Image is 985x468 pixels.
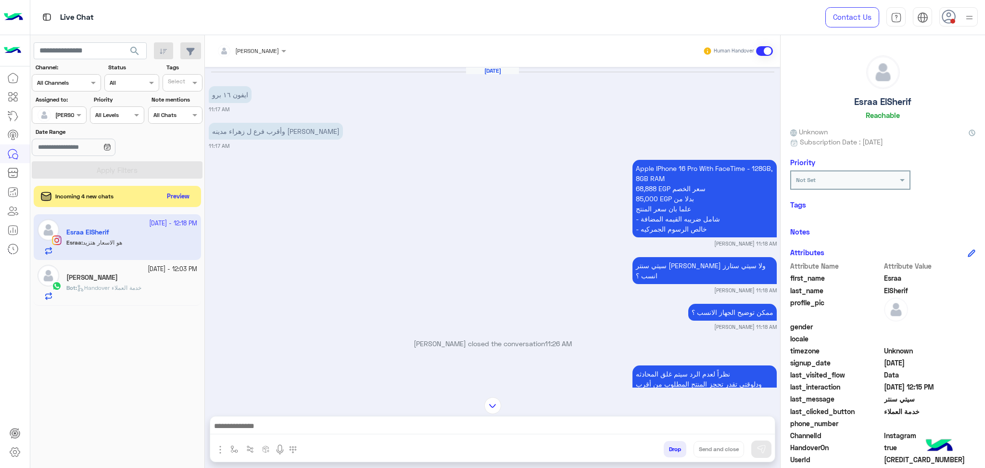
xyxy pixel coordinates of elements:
[790,418,882,429] span: phone_number
[790,406,882,416] span: last_clicked_button
[77,284,141,291] span: Handover خدمة العملاء
[262,445,270,453] img: create order
[52,281,62,291] img: WhatsApp
[790,322,882,332] span: gender
[36,63,100,72] label: Channel:
[215,444,226,455] img: send attachment
[867,56,899,89] img: defaultAdmin.png
[884,358,976,368] span: 2025-06-27T00:30:19.567Z
[884,394,976,404] span: سيتي سنتر
[790,261,882,271] span: Attribute Name
[163,190,194,204] button: Preview
[632,160,777,237] p: 19/9/2025, 11:18 AM
[884,298,908,322] img: defaultAdmin.png
[60,11,94,24] p: Live Chat
[664,441,686,457] button: Drop
[963,12,975,24] img: profile
[854,96,911,107] h5: Esraa ElSherif
[884,430,976,441] span: 8
[884,334,976,344] span: null
[884,286,976,296] span: ElSherif
[790,200,975,209] h6: Tags
[714,47,754,55] small: Human Handover
[790,442,882,453] span: HandoverOn
[66,284,76,291] span: Bot
[790,286,882,296] span: last_name
[108,63,158,72] label: Status
[790,273,882,283] span: first_name
[632,257,777,284] p: 19/9/2025, 11:18 AM
[884,322,976,332] span: null
[209,105,229,113] small: 11:17 AM
[129,45,140,57] span: search
[714,240,777,247] small: [PERSON_NAME] 11:18 AM
[884,442,976,453] span: true
[884,455,976,465] span: 579938825179064
[790,127,828,137] span: Unknown
[55,192,114,201] span: Incoming 4 new chats
[94,95,143,104] label: Priority
[884,346,976,356] span: Unknown
[714,323,777,331] small: [PERSON_NAME] 11:18 AM
[274,444,286,455] img: send voice note
[790,394,882,404] span: last_message
[36,95,85,104] label: Assigned to:
[38,108,51,122] img: defaultAdmin.png
[688,304,777,321] p: 19/9/2025, 11:18 AM
[123,42,147,63] button: search
[884,382,976,392] span: 2025-09-19T09:15:11.837Z
[790,430,882,441] span: ChannelId
[790,248,824,257] h6: Attributes
[922,429,956,463] img: hulul-logo.png
[4,7,23,27] img: Logo
[790,382,882,392] span: last_interaction
[917,12,928,23] img: tab
[209,142,229,150] small: 11:17 AM
[209,86,252,103] p: 19/9/2025, 11:17 AM
[66,284,77,291] b: :
[694,441,744,457] button: Send and close
[148,265,197,274] small: [DATE] - 12:03 PM
[258,441,274,457] button: create order
[884,273,976,283] span: Esraa
[66,273,118,282] h5: Marawan Ashraf
[800,137,883,147] span: Subscription Date : [DATE]
[891,12,902,23] img: tab
[790,455,882,465] span: UserId
[790,346,882,356] span: timezone
[166,63,202,72] label: Tags
[886,7,906,27] a: tab
[289,446,297,454] img: make a call
[484,397,501,414] img: scroll
[825,7,879,27] a: Contact Us
[246,445,254,453] img: Trigger scenario
[227,441,242,457] button: select flow
[884,406,976,416] span: خدمة العملاء
[866,111,900,119] h6: Reachable
[235,47,279,54] span: [PERSON_NAME]
[796,176,816,183] b: Not Set
[230,445,238,453] img: select flow
[714,286,777,294] small: [PERSON_NAME] 11:18 AM
[884,418,976,429] span: null
[545,339,572,348] span: 11:26 AM
[790,334,882,344] span: locale
[32,161,202,179] button: Apply Filters
[790,227,810,236] h6: Notes
[209,123,343,140] p: 19/9/2025, 11:17 AM
[884,261,976,271] span: Attribute Value
[466,67,519,74] h6: [DATE]
[757,444,766,454] img: send message
[790,370,882,380] span: last_visited_flow
[242,441,258,457] button: Trigger scenario
[41,11,53,23] img: tab
[152,95,201,104] label: Note mentions
[790,358,882,368] span: signup_date
[790,298,882,320] span: profile_pic
[4,42,21,59] img: 1403182699927242
[209,338,777,349] p: [PERSON_NAME] closed the conversation
[166,77,185,88] div: Select
[36,128,143,136] label: Date Range
[790,158,815,167] h6: Priority
[884,370,976,380] span: Data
